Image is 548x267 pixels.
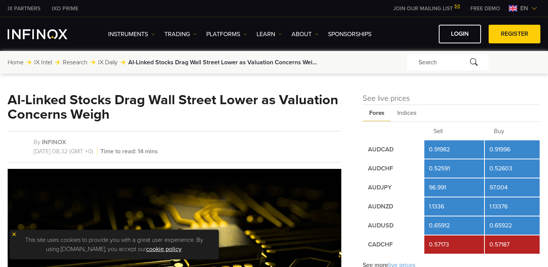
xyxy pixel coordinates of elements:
[11,232,17,237] img: yellow close icon
[34,58,52,67] a: IX Intel
[363,159,423,178] td: AUDCHF
[164,30,197,39] a: TRADING
[439,25,481,43] a: LOGIN
[8,93,341,122] h1: AI-Linked Stocks Drag Wall Street Lower as Valuation Concerns Weigh
[256,30,282,39] a: Learn
[387,5,465,12] a: JOIN OUR MAILING LIST
[42,138,66,146] a: INFINOX
[91,60,95,65] img: arrow-right
[424,178,484,197] td: 96.991
[517,4,531,13] span: en
[485,140,540,159] td: 0.91996
[2,5,46,13] a: INFINOX
[99,148,158,155] span: Time to read: 14 mins
[8,58,24,67] a: Home
[485,159,540,178] td: 0.52603
[424,197,484,216] td: 1.1336
[424,140,484,159] td: 0.91982
[485,123,540,140] th: Buy
[363,105,391,121] span: Forex
[465,5,506,13] a: INFINOX MENU
[328,30,371,39] a: SPONSORSHIPS
[489,25,540,43] a: REGISTER
[63,58,88,67] a: Research
[46,5,84,13] a: INFINOX
[128,58,319,67] span: AI-Linked Stocks Drag Wall Street Lower as Valuation Concerns Weigh
[292,30,319,39] a: ABOUT
[424,235,484,254] td: 0.57173
[363,93,540,104] h4: See live prices
[485,197,540,216] td: 1.13376
[424,216,484,235] td: 0.65912
[485,235,540,254] td: 0.57187
[146,245,182,253] a: cookie policy
[363,178,423,197] td: AUDJPY
[108,30,155,39] a: Instruments
[485,178,540,197] td: 97.004
[8,29,85,39] a: INFINOX Logo
[424,159,484,178] td: 0.52591
[121,60,125,65] img: arrow-right
[13,234,215,256] p: This site uses cookies to provide you with a great user experience. By using [DOMAIN_NAME], you a...
[33,138,40,146] span: By
[27,60,31,65] img: arrow-right
[363,140,423,159] td: AUDCAD
[33,148,97,155] span: [DATE] 08:32 (GMT +0)
[363,216,423,235] td: AUDUSD
[424,123,484,140] th: Sell
[407,54,489,71] div: Search
[55,60,60,65] img: arrow-right
[98,58,118,67] a: IX Daily
[363,235,423,254] td: CADCHF
[363,197,423,216] td: AUDNZD
[206,30,247,39] a: PLATFORMS
[391,105,423,121] span: Indices
[485,216,540,235] td: 0.65922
